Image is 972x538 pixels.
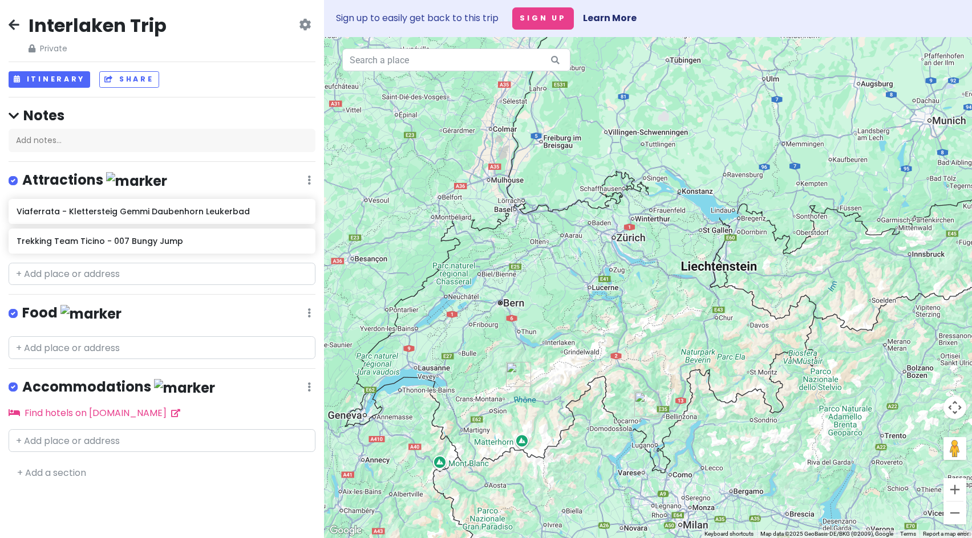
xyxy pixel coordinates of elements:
[327,523,364,538] img: Google
[512,7,574,30] button: Sign Up
[9,129,315,153] div: Add notes...
[943,437,966,460] button: Drag Pegman onto the map to open Street View
[704,530,754,538] button: Keyboard shortcuts
[22,304,121,323] h4: Food
[9,429,315,452] input: + Add place or address
[9,336,315,359] input: + Add place or address
[9,107,315,124] h4: Notes
[154,379,215,397] img: marker
[943,478,966,501] button: Zoom in
[9,263,315,286] input: + Add place or address
[900,531,916,537] a: Terms (opens in new tab)
[17,466,86,479] a: + Add a section
[506,362,531,387] div: Viaferrata - Klettersteig Gemmi Daubenhorn Leukerbad
[327,523,364,538] a: Open this area in Google Maps (opens a new window)
[943,502,966,524] button: Zoom out
[17,236,307,246] h6: Trekking Team Ticino - 007 Bungy Jump
[106,172,167,190] img: marker
[9,406,180,419] a: Find hotels on [DOMAIN_NAME]
[923,531,969,537] a: Report a map error
[22,171,167,190] h4: Attractions
[29,42,167,55] span: Private
[943,396,966,419] button: Map camera controls
[9,71,90,88] button: Itinerary
[760,531,893,537] span: Map data ©2025 GeoBasis-DE/BKG (©2009), Google
[22,378,215,397] h4: Accommodations
[29,14,167,38] h2: Interlaken Trip
[583,11,637,25] a: Learn More
[342,48,570,71] input: Search a place
[17,206,307,217] h6: Viaferrata - Klettersteig Gemmi Daubenhorn Leukerbad
[60,305,121,323] img: marker
[634,392,659,417] div: Trekking Team Ticino - 007 Bungy Jump
[99,71,159,88] button: Share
